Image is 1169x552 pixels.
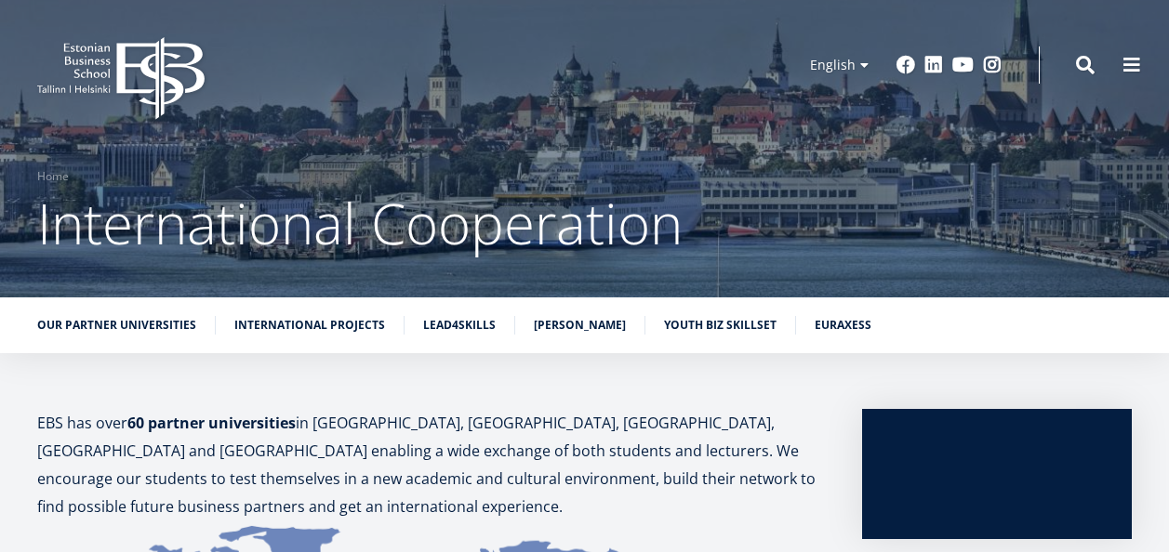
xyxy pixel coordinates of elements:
a: International Projects [234,316,385,335]
a: Youth BIZ Skillset [664,316,777,335]
p: EBS has over in [GEOGRAPHIC_DATA], [GEOGRAPHIC_DATA], [GEOGRAPHIC_DATA], [GEOGRAPHIC_DATA] and [G... [37,409,825,520]
a: [PERSON_NAME] [534,316,626,335]
strong: 60 partner universities [127,413,296,433]
a: Our partner universities [37,316,196,335]
span: International Cooperation [37,185,683,261]
a: Facebook [897,56,915,74]
a: Instagram [983,56,1002,74]
a: Home [37,167,69,186]
a: Lead4Skills [423,316,496,335]
a: euraxess [815,316,871,335]
a: Youtube [952,56,974,74]
a: Linkedin [924,56,943,74]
